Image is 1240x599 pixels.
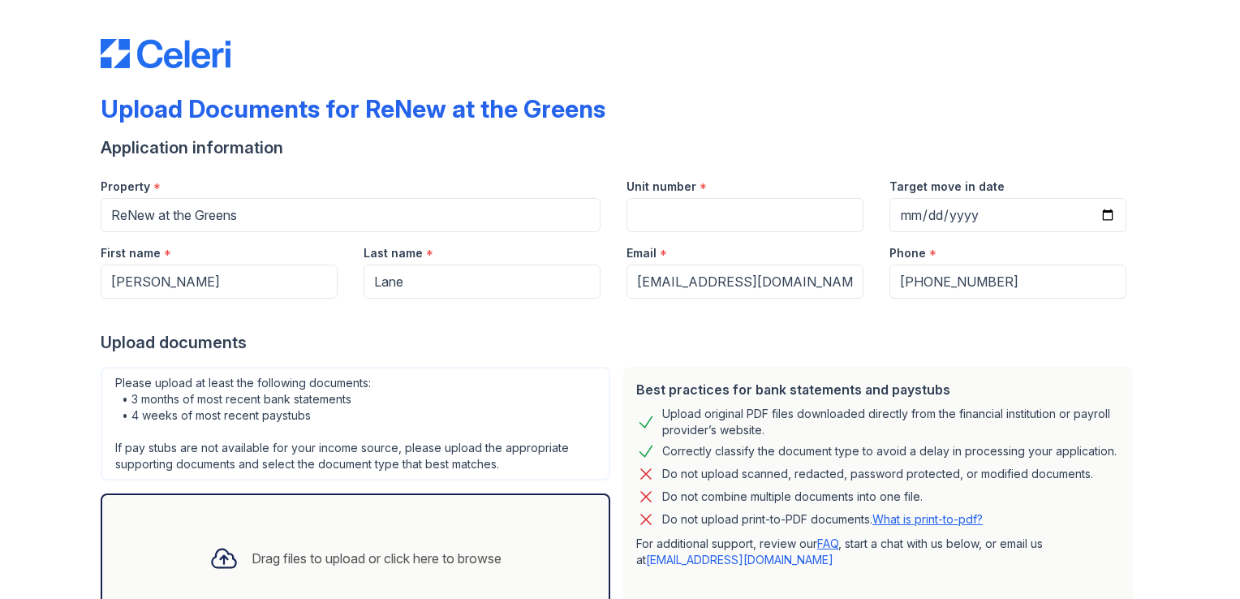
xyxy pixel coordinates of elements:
[364,245,423,261] label: Last name
[662,442,1117,461] div: Correctly classify the document type to avoid a delay in processing your application.
[101,179,150,195] label: Property
[662,406,1120,438] div: Upload original PDF files downloaded directly from the financial institution or payroll provider’...
[817,537,838,550] a: FAQ
[662,487,923,506] div: Do not combine multiple documents into one file.
[101,331,1139,354] div: Upload documents
[626,245,657,261] label: Email
[889,179,1005,195] label: Target move in date
[101,367,610,480] div: Please upload at least the following documents: • 3 months of most recent bank statements • 4 wee...
[636,536,1120,568] p: For additional support, review our , start a chat with us below, or email us at
[101,94,605,123] div: Upload Documents for ReNew at the Greens
[662,464,1093,484] div: Do not upload scanned, redacted, password protected, or modified documents.
[636,380,1120,399] div: Best practices for bank statements and paystubs
[252,549,502,568] div: Drag files to upload or click here to browse
[646,553,833,567] a: [EMAIL_ADDRESS][DOMAIN_NAME]
[101,136,1139,159] div: Application information
[626,179,696,195] label: Unit number
[101,245,161,261] label: First name
[101,39,230,68] img: CE_Logo_Blue-a8612792a0a2168367f1c8372b55b34899dd931a85d93a1a3d3e32e68fde9ad4.png
[889,245,926,261] label: Phone
[662,511,983,528] p: Do not upload print-to-PDF documents.
[872,512,983,526] a: What is print-to-pdf?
